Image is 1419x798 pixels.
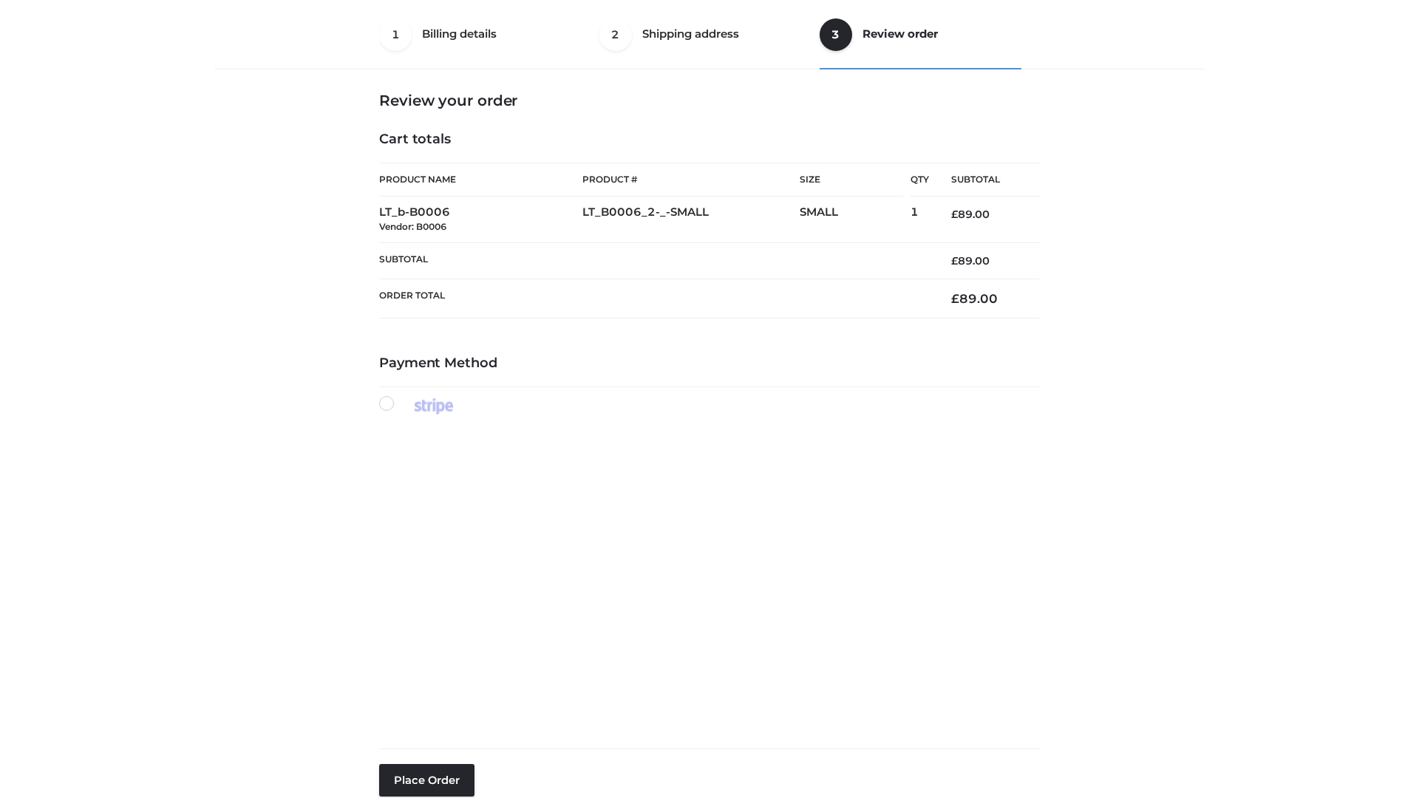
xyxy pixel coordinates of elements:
td: LT_B0006_2-_-SMALL [582,197,800,243]
th: Subtotal [379,242,929,279]
button: Place order [379,764,474,797]
span: £ [951,254,958,267]
bdi: 89.00 [951,291,998,306]
h4: Payment Method [379,355,1040,372]
th: Qty [911,163,929,197]
h4: Cart totals [379,132,1040,148]
th: Order Total [379,279,929,318]
th: Size [800,163,903,197]
span: £ [951,208,958,221]
td: SMALL [800,197,911,243]
iframe: Secure payment input frame [376,412,1037,737]
small: Vendor: B0006 [379,221,446,232]
th: Product Name [379,163,582,197]
td: 1 [911,197,929,243]
th: Product # [582,163,800,197]
bdi: 89.00 [951,254,990,267]
bdi: 89.00 [951,208,990,221]
td: LT_b-B0006 [379,197,582,243]
span: £ [951,291,959,306]
h3: Review your order [379,92,1040,109]
th: Subtotal [929,163,1040,197]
